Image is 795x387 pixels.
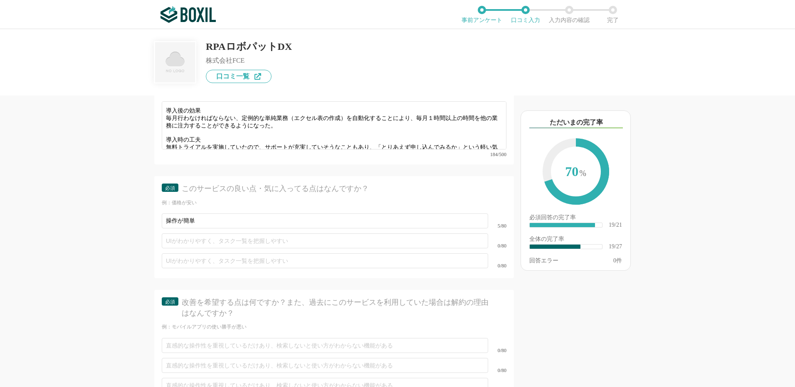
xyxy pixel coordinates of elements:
div: 例：モバイルアプリの使い勝手が悪い [162,323,506,331]
div: RPAロボパットDX [206,42,292,51]
li: 口コミ入力 [504,6,547,23]
div: 改善を希望する点は何ですか？また、過去にこのサービスを利用していた場合は解約の理由はなんですか？ [182,297,492,318]
div: 0/80 [488,263,506,268]
div: 0/80 [488,243,506,248]
span: 70 [551,147,601,198]
span: 必須 [165,185,175,191]
div: 例：価格が安い [162,199,506,206]
span: 必須 [165,299,175,305]
div: 必須回答の完了率 [529,215,622,222]
span: % [579,169,586,178]
input: 直感的な操作性を重視しているだけあり、検索しないと使い方がわからない機能がある [162,358,488,373]
input: UIがわかりやすく、タスク一覧を把握しやすい [162,213,488,228]
div: 184/500 [162,152,506,157]
div: 5/80 [488,223,506,228]
li: 完了 [591,6,635,23]
input: UIがわかりやすく、タスク一覧を把握しやすい [162,253,488,268]
li: 入力内容の確認 [547,6,591,23]
input: 直感的な操作性を重視しているだけあり、検索しないと使い方がわからない機能がある [162,338,488,353]
div: 株式会社FCE [206,57,292,64]
div: 回答エラー [529,258,558,264]
img: ボクシルSaaS_ロゴ [160,6,216,23]
div: 19/21 [609,222,622,228]
div: 件 [613,258,622,264]
div: 全体の完了率 [529,236,622,244]
input: UIがわかりやすく、タスク一覧を把握しやすい [162,233,488,248]
div: 19/27 [609,244,622,250]
li: 事前アンケート [460,6,504,23]
div: 0/80 [488,368,506,373]
div: ​ [530,245,580,249]
div: ただいまの完了率 [529,118,623,128]
span: 0 [613,257,616,264]
div: このサービスの良い点・気に入ってる点はなんですか？ [182,184,492,194]
span: 口コミ一覧 [216,73,249,80]
div: 0/80 [488,348,506,353]
a: 口コミ一覧 [206,70,272,83]
div: ​ [530,223,595,227]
